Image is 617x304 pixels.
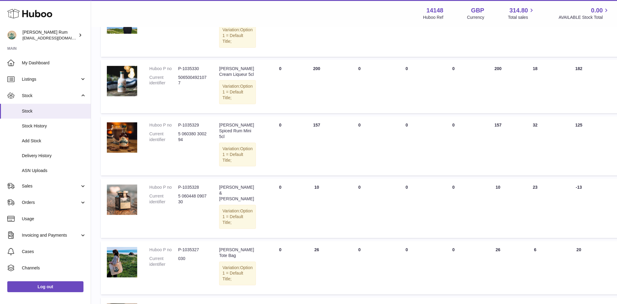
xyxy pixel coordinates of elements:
img: product image [107,184,137,215]
span: 0 [452,66,455,71]
span: Option 1 = Default Title; [222,146,253,163]
td: 0 [384,116,429,175]
td: 26 [477,241,519,294]
td: 0 [335,178,384,238]
span: 0 [452,185,455,190]
span: Option 1 = Default Title; [222,265,253,282]
td: 0 [384,60,429,113]
div: Variation: [219,24,256,48]
td: 23 [519,178,552,238]
div: [PERSON_NAME] Spiced Rum Mini 5cl [219,122,256,140]
td: -13 [552,178,606,238]
strong: GBP [471,6,484,15]
img: product image [107,66,137,96]
dt: Huboo P no [149,184,178,190]
span: Add Stock [22,138,86,144]
div: Variation: [219,205,256,229]
div: [PERSON_NAME] Cream Liqueur 5cl [219,66,256,77]
div: Currency [467,15,484,20]
dd: 5065004921077 [178,75,207,86]
dd: P-1035329 [178,122,207,128]
dd: P-1035330 [178,66,207,72]
span: Orders [22,200,80,205]
strong: 14148 [426,6,443,15]
td: 125 [552,116,606,175]
td: 0 [384,178,429,238]
dd: 030 [178,256,207,267]
div: [PERSON_NAME] & [PERSON_NAME] [219,184,256,202]
span: 0.00 [591,6,603,15]
td: 26 [298,241,335,294]
td: 0 [262,178,298,238]
div: [PERSON_NAME] Tote Bag [219,247,256,258]
span: Sales [22,183,80,189]
td: 6 [519,241,552,294]
span: Delivery History [22,153,86,159]
span: Stock [22,93,80,99]
span: Option 1 = Default Title; [222,27,253,44]
span: 314.80 [509,6,528,15]
td: 0 [384,241,429,294]
td: 10 [298,178,335,238]
td: 0 [335,60,384,113]
div: Variation: [219,143,256,167]
dt: Huboo P no [149,122,178,128]
dt: Current identifier [149,193,178,205]
div: Variation: [219,262,256,285]
div: Huboo Ref [423,15,443,20]
span: [EMAIL_ADDRESS][DOMAIN_NAME] [22,35,89,40]
dd: P-1035327 [178,247,207,253]
td: 18 [519,60,552,113]
dt: Current identifier [149,256,178,267]
span: Option 1 = Default Title; [222,84,253,100]
td: 0 [335,241,384,294]
td: 32 [519,116,552,175]
td: 157 [298,116,335,175]
a: 0.00 AVAILABLE Stock Total [558,6,610,20]
dt: Current identifier [149,75,178,86]
dd: 5 060380 300294 [178,131,207,143]
td: 20 [552,241,606,294]
span: Cases [22,249,86,255]
div: Variation: [219,80,256,104]
span: Total sales [508,15,535,20]
a: 314.80 Total sales [508,6,535,20]
img: product image [107,122,137,153]
span: AVAILABLE Stock Total [558,15,610,20]
span: Stock [22,108,86,114]
span: Option 1 = Default Title; [222,208,253,225]
img: mail@bartirum.wales [7,31,16,40]
td: 157 [477,116,519,175]
span: Usage [22,216,86,222]
td: 0 [262,60,298,113]
div: [PERSON_NAME] Rum [22,29,77,41]
td: 0 [335,116,384,175]
dt: Huboo P no [149,247,178,253]
span: 0 [452,123,455,127]
dt: Current identifier [149,131,178,143]
span: Channels [22,265,86,271]
a: Log out [7,281,83,292]
td: 0 [262,241,298,294]
td: 200 [477,60,519,113]
span: My Dashboard [22,60,86,66]
span: 0 [452,247,455,252]
dd: P-1035328 [178,184,207,190]
td: 10 [477,178,519,238]
span: Stock History [22,123,86,129]
td: 200 [298,60,335,113]
td: 182 [552,60,606,113]
dt: Huboo P no [149,66,178,72]
td: 0 [262,116,298,175]
span: Listings [22,76,80,82]
span: ASN Uploads [22,168,86,174]
img: product image [107,247,137,277]
span: Invoicing and Payments [22,232,80,238]
dd: 5 060448 090730 [178,193,207,205]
